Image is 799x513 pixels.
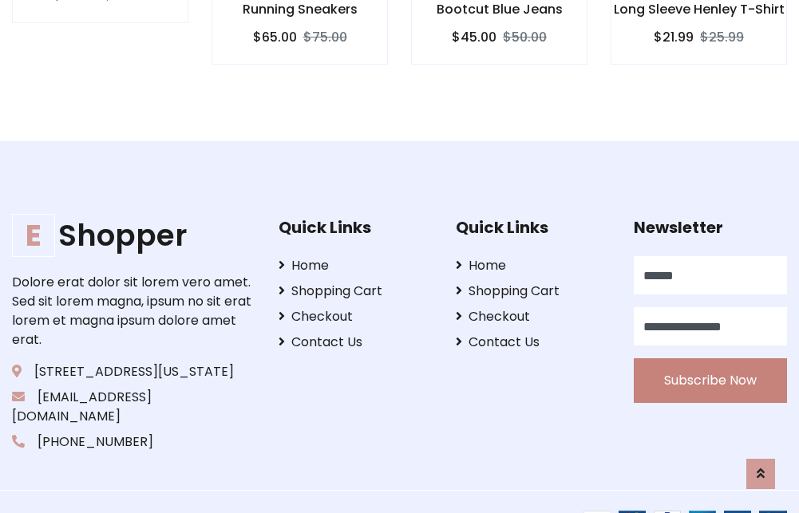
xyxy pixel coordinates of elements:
[456,218,609,237] h5: Quick Links
[456,307,609,326] a: Checkout
[303,28,347,46] del: $75.00
[253,30,297,45] h6: $65.00
[456,333,609,352] a: Contact Us
[12,362,254,381] p: [STREET_ADDRESS][US_STATE]
[12,388,254,426] p: [EMAIL_ADDRESS][DOMAIN_NAME]
[12,218,254,253] a: EShopper
[654,30,694,45] h6: $21.99
[279,218,432,237] h5: Quick Links
[212,2,387,17] h6: Running Sneakers
[634,358,787,403] button: Subscribe Now
[12,218,254,253] h1: Shopper
[634,218,787,237] h5: Newsletter
[279,333,432,352] a: Contact Us
[456,256,609,275] a: Home
[279,256,432,275] a: Home
[611,2,786,17] h6: Long Sleeve Henley T-Shirt
[412,2,587,17] h6: Bootcut Blue Jeans
[279,282,432,301] a: Shopping Cart
[452,30,496,45] h6: $45.00
[700,28,744,46] del: $25.99
[456,282,609,301] a: Shopping Cart
[12,273,254,349] p: Dolore erat dolor sit lorem vero amet. Sed sit lorem magna, ipsum no sit erat lorem et magna ipsu...
[12,214,55,257] span: E
[503,28,547,46] del: $50.00
[279,307,432,326] a: Checkout
[12,432,254,452] p: [PHONE_NUMBER]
